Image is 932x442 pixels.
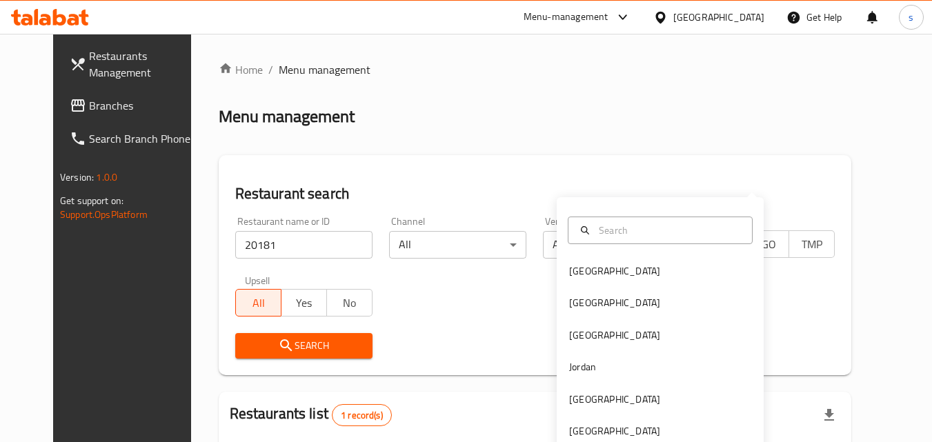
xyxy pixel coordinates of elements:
li: / [268,61,273,78]
div: Jordan [569,359,596,374]
h2: Restaurants list [230,403,392,426]
input: Search for restaurant name or ID.. [235,231,373,259]
div: Export file [813,399,846,432]
button: TMP [789,230,835,258]
button: TGO [743,230,789,258]
div: [GEOGRAPHIC_DATA] [569,392,660,407]
a: Search Branch Phone [59,122,209,155]
h2: Restaurant search [235,183,835,204]
h2: Menu management [219,106,355,128]
span: Yes [287,293,321,313]
button: Search [235,333,373,359]
div: Total records count [332,404,392,426]
span: 1 record(s) [333,409,391,422]
a: Support.OpsPlatform [60,205,148,223]
span: Version: [60,168,94,186]
a: Home [219,61,263,78]
div: Menu-management [524,9,608,26]
div: [GEOGRAPHIC_DATA] [569,328,660,343]
div: [GEOGRAPHIC_DATA] [569,295,660,310]
span: Search Branch Phone [89,130,198,147]
span: Search [246,337,361,354]
a: Branches [59,89,209,122]
input: Search [593,223,744,238]
span: TGO [749,234,784,254]
a: Restaurants Management [59,39,209,89]
div: All [389,231,526,259]
span: Restaurants Management [89,48,198,81]
nav: breadcrumb [219,61,851,78]
span: Get support on: [60,192,123,210]
label: Upsell [245,275,270,285]
span: TMP [795,234,829,254]
span: Branches [89,97,198,114]
div: All [543,231,680,259]
div: [GEOGRAPHIC_DATA] [569,263,660,279]
div: [GEOGRAPHIC_DATA] [673,10,764,25]
button: Yes [281,289,327,317]
button: All [235,289,281,317]
div: [GEOGRAPHIC_DATA] [569,423,660,439]
span: All [241,293,276,313]
span: s [909,10,913,25]
span: 1.0.0 [96,168,117,186]
button: No [326,289,373,317]
span: No [333,293,367,313]
span: Menu management [279,61,370,78]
